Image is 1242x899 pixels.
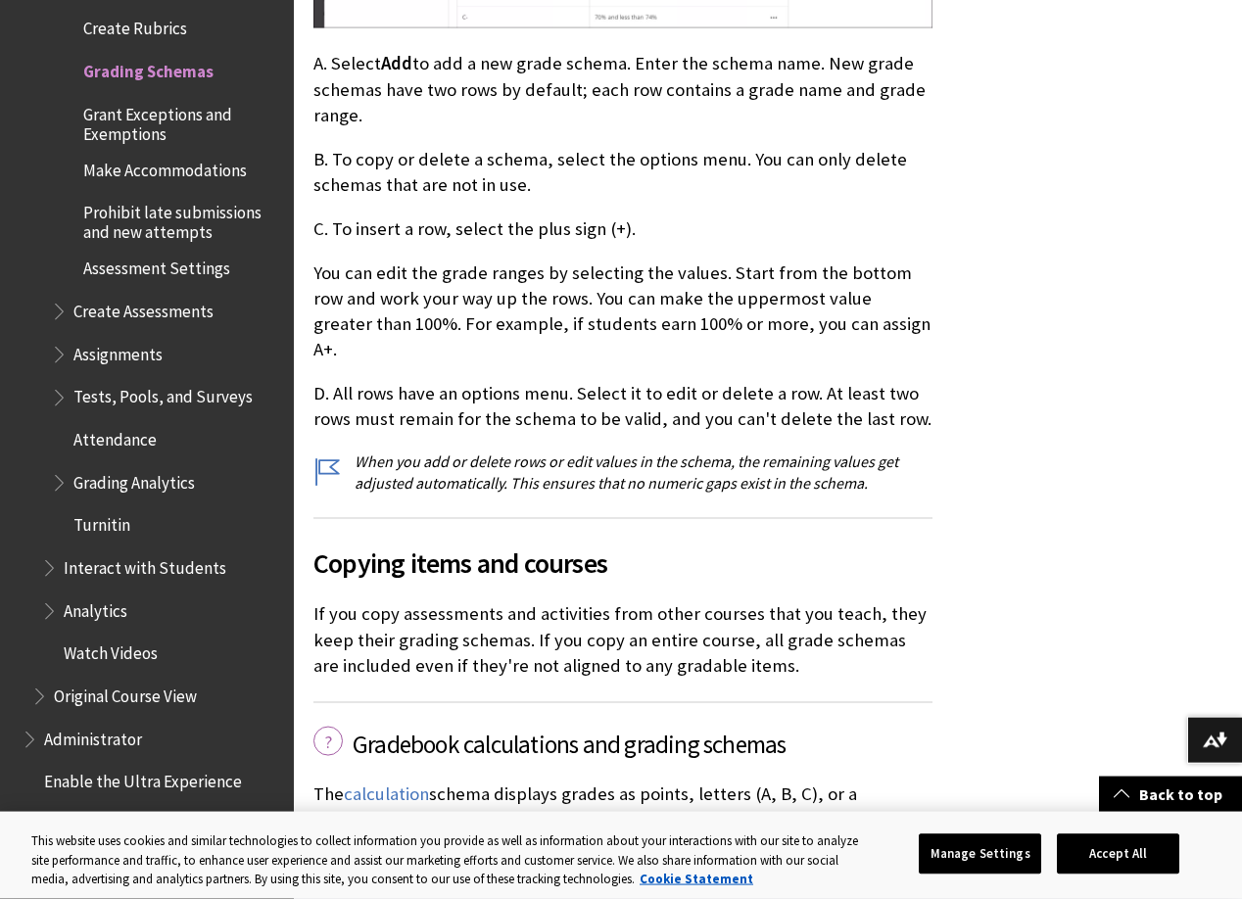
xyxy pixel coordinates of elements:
span: Grading Analytics [73,466,195,493]
div: This website uses cookies and similar technologies to collect information you provide as well as ... [31,831,870,889]
span: Original Course View [54,680,197,706]
p: C. To insert a row, select the plus sign (+). [313,216,932,242]
span: Analytics [64,594,127,621]
span: Gradebook calculations and grading schemas [353,727,932,764]
button: Accept All [1057,833,1179,875]
p: When you add or delete rows or edit values in the schema, the remaining values get adjusted autom... [313,450,932,495]
span: Assignments [73,338,163,364]
span: Interact with Students [64,551,226,578]
a: Back to top [1099,777,1242,813]
span: Watch Videos [64,638,158,664]
span: Assessment Settings [83,253,230,279]
span: Make Accommodations [83,154,247,180]
a: More information about your privacy, opens in a new tab [640,871,753,887]
span: Create Assessments [73,295,214,321]
p: You can edit the grade ranges by selecting the values. Start from the bottom row and work your wa... [313,260,932,363]
span: Grading Schemas [83,55,214,81]
span: Performance Dashboard [44,808,215,834]
a: calculation [344,782,429,806]
p: B. To copy or delete a schema, select the options menu. You can only delete schemas that are not ... [313,147,932,198]
span: Tests, Pools, and Surveys [73,381,253,407]
span: Create Rubrics [83,12,187,38]
span: Add [381,52,412,74]
span: Turnitin [73,509,130,536]
button: Manage Settings [919,833,1041,875]
span: Copying items and courses [313,543,932,584]
span: Administrator [44,723,142,749]
span: Enable the Ultra Experience [44,766,242,792]
p: D. All rows have an options menu. Select it to edit or delete a row. At least two rows must remai... [313,381,932,432]
p: If you copy assessments and activities from other courses that you teach, they keep their grading... [313,601,932,679]
span: Attendance [73,423,157,449]
span: Prohibit late submissions and new attempts [83,197,280,243]
p: A. Select to add a new grade schema. Enter the schema name. New grade schemas have two rows by de... [313,51,932,128]
span: Grant Exceptions and Exemptions [83,98,280,144]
